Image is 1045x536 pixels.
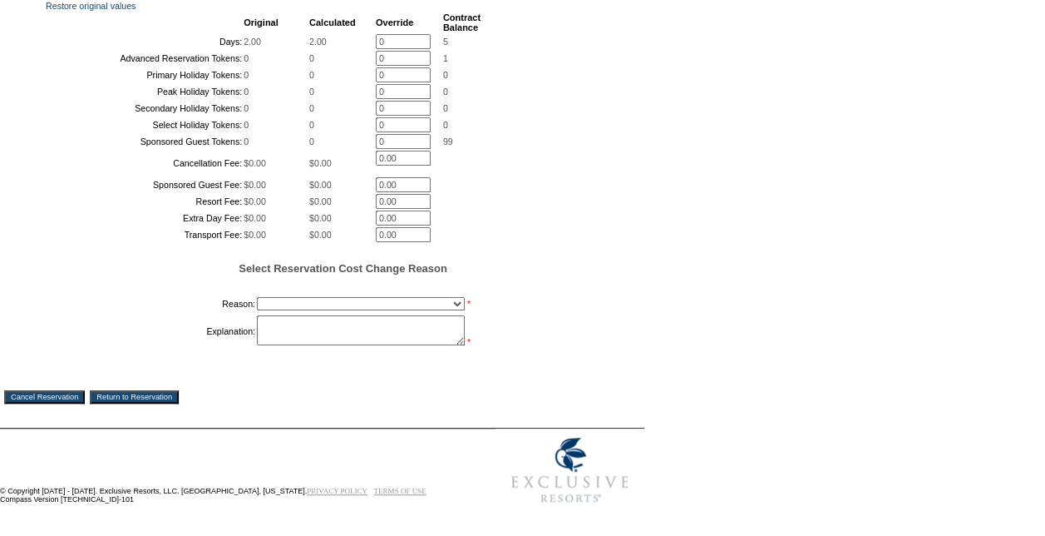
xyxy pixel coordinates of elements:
[244,70,249,80] span: 0
[309,230,332,240] span: $0.00
[443,103,448,113] span: 0
[244,230,266,240] span: $0.00
[443,120,448,130] span: 0
[244,37,261,47] span: 2.00
[309,87,314,97] span: 0
[4,390,85,404] input: Cancel Reservation
[244,196,266,206] span: $0.00
[244,120,249,130] span: 0
[244,180,266,190] span: $0.00
[443,70,448,80] span: 0
[443,136,453,146] span: 99
[309,213,332,223] span: $0.00
[309,70,314,80] span: 0
[90,390,179,404] input: Return to Reservation
[47,117,242,132] td: Select Holiday Tokens:
[47,294,255,314] td: Reason:
[47,227,242,242] td: Transport Fee:
[46,262,640,275] h5: Select Reservation Cost Change Reason
[244,17,279,27] b: Original
[309,196,332,206] span: $0.00
[244,213,266,223] span: $0.00
[309,120,314,130] span: 0
[307,487,367,495] a: PRIVACY POLICY
[47,177,242,192] td: Sponsored Guest Fee:
[244,53,249,63] span: 0
[46,1,136,11] a: Restore original values
[443,12,481,32] b: Contract Balance
[495,429,644,512] img: Exclusive Resorts
[309,103,314,113] span: 0
[47,151,242,176] td: Cancellation Fee:
[309,180,332,190] span: $0.00
[443,37,448,47] span: 5
[309,37,327,47] span: 2.00
[47,51,242,66] td: Advanced Reservation Tokens:
[443,53,448,63] span: 1
[47,211,242,226] td: Extra Day Fee:
[47,101,242,116] td: Secondary Holiday Tokens:
[309,17,356,27] b: Calculated
[47,134,242,149] td: Sponsored Guest Tokens:
[309,158,332,168] span: $0.00
[47,315,255,347] td: Explanation:
[47,194,242,209] td: Resort Fee:
[309,53,314,63] span: 0
[309,136,314,146] span: 0
[244,136,249,146] span: 0
[244,87,249,97] span: 0
[443,87,448,97] span: 0
[374,487,426,495] a: TERMS OF USE
[376,17,413,27] b: Override
[244,158,266,168] span: $0.00
[47,34,242,49] td: Days:
[47,84,242,99] td: Peak Holiday Tokens:
[47,67,242,82] td: Primary Holiday Tokens:
[244,103,249,113] span: 0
